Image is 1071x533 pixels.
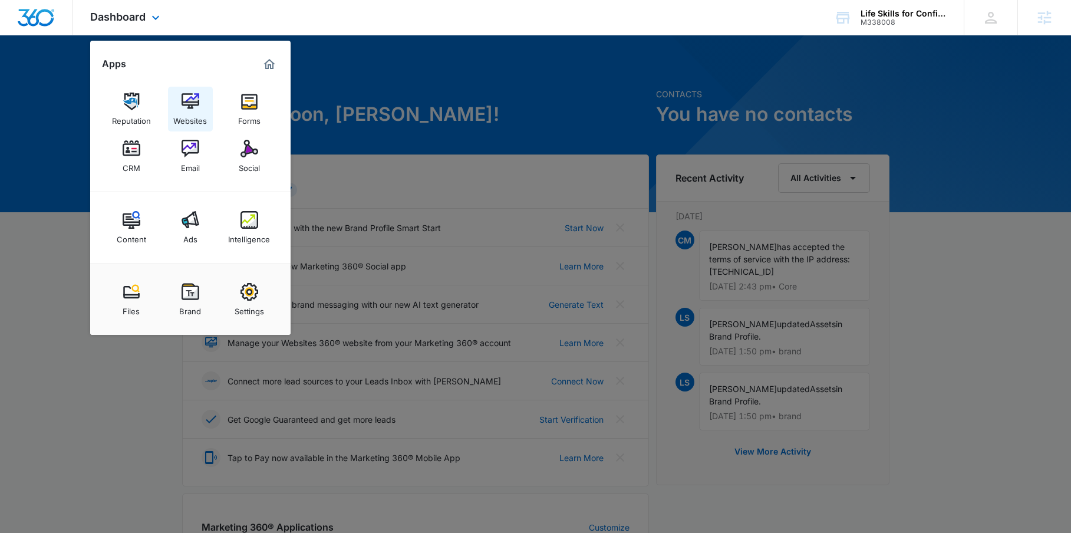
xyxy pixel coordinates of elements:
[112,110,151,126] div: Reputation
[109,205,154,250] a: Content
[228,229,270,244] div: Intelligence
[227,277,272,322] a: Settings
[168,134,213,179] a: Email
[102,58,126,70] h2: Apps
[168,87,213,131] a: Websites
[109,87,154,131] a: Reputation
[227,134,272,179] a: Social
[179,301,201,316] div: Brand
[183,229,197,244] div: Ads
[173,110,207,126] div: Websites
[123,157,140,173] div: CRM
[90,11,146,23] span: Dashboard
[168,205,213,250] a: Ads
[181,157,200,173] div: Email
[227,205,272,250] a: Intelligence
[168,277,213,322] a: Brand
[861,9,947,18] div: account name
[260,55,279,74] a: Marketing 360® Dashboard
[861,18,947,27] div: account id
[123,301,140,316] div: Files
[109,134,154,179] a: CRM
[235,301,264,316] div: Settings
[117,229,146,244] div: Content
[239,157,260,173] div: Social
[238,110,261,126] div: Forms
[109,277,154,322] a: Files
[227,87,272,131] a: Forms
